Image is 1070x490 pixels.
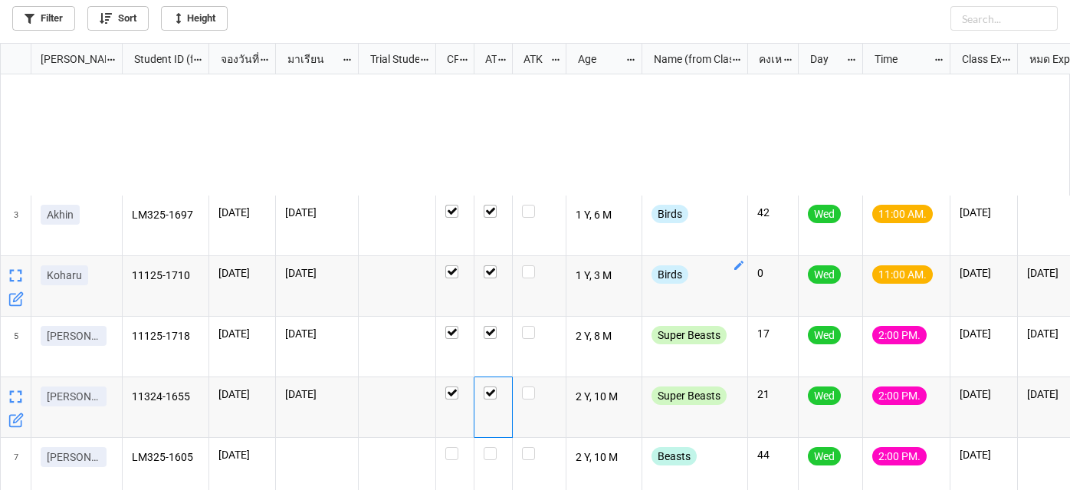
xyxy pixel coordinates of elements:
p: [DATE] [960,265,1008,281]
div: 2:00 PM. [872,386,927,405]
p: [DATE] [285,205,349,220]
p: [DATE] [218,386,266,402]
p: [DATE] [960,386,1008,402]
div: Wed [808,265,841,284]
div: Time [865,51,934,67]
p: [DATE] [218,265,266,281]
div: ATK [514,51,550,67]
div: ATT [476,51,497,67]
div: Trial Student [361,51,419,67]
p: LM325-1605 [132,447,200,469]
div: 2:00 PM. [872,447,927,465]
div: Age [569,51,625,67]
div: Wed [808,326,841,344]
p: Akhin [47,207,74,222]
p: [DATE] [218,205,266,220]
input: Search... [950,6,1058,31]
p: [PERSON_NAME] [47,389,100,404]
a: Height [161,6,228,31]
div: Wed [808,205,841,223]
p: 2 Y, 8 M [576,326,633,347]
div: Name (from Class) [645,51,731,67]
div: Wed [808,386,841,405]
p: Koharu [47,268,82,283]
p: 0 [757,265,789,281]
p: 11324-1655 [132,386,200,408]
p: 1 Y, 3 M [576,265,633,287]
div: Birds [652,205,688,223]
p: [DATE] [218,326,266,341]
span: 5 [14,317,18,377]
p: [DATE] [285,326,349,341]
p: 17 [757,326,789,341]
p: [DATE] [960,205,1008,220]
div: Student ID (from [PERSON_NAME] Name) [125,51,192,67]
p: LM325-1697 [132,205,200,226]
p: [DATE] [960,326,1008,341]
p: [PERSON_NAME] [47,449,100,465]
div: คงเหลือ (from Nick Name) [750,51,782,67]
div: จองวันที่ [212,51,260,67]
div: Super Beasts [652,326,727,344]
div: มาเรียน [278,51,342,67]
p: [DATE] [960,447,1008,462]
p: 2 Y, 10 M [576,447,633,469]
p: [DATE] [285,265,349,281]
p: [DATE] [285,386,349,402]
p: 44 [757,447,789,462]
p: [DATE] [218,447,266,462]
p: [PERSON_NAME] [47,328,100,344]
p: 21 [757,386,789,402]
div: 11:00 AM. [872,205,933,223]
div: CF [438,51,459,67]
p: 42 [757,205,789,220]
div: Day [801,51,847,67]
a: Sort [87,6,149,31]
div: 2:00 PM. [872,326,927,344]
p: 1 Y, 6 M [576,205,633,226]
p: 11125-1718 [132,326,200,347]
a: Filter [12,6,75,31]
div: Wed [808,447,841,465]
p: 2 Y, 10 M [576,386,633,408]
p: 11125-1710 [132,265,200,287]
span: 3 [14,196,18,255]
div: Birds [652,265,688,284]
div: 11:00 AM. [872,265,933,284]
div: [PERSON_NAME] Name [31,51,106,67]
div: Super Beasts [652,386,727,405]
div: grid [1,44,123,74]
div: Beasts [652,447,697,465]
div: Class Expiration [953,51,1002,67]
